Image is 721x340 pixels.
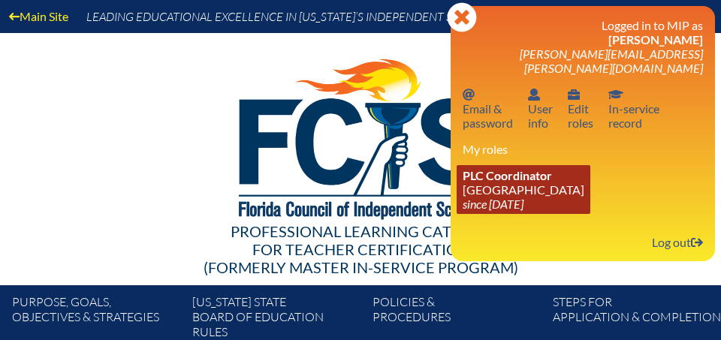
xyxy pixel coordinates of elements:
[646,232,709,252] a: Log outLog out
[252,240,469,258] span: for Teacher Certification
[463,142,703,156] h3: My roles
[457,84,519,133] a: Email passwordEmail &password
[463,89,475,101] svg: Email password
[568,89,580,101] svg: User info
[447,2,477,32] svg: Close
[463,168,552,182] span: PLC Coordinator
[562,84,599,133] a: User infoEditroles
[457,165,590,214] a: PLC Coordinator [GEOGRAPHIC_DATA] since [DATE]
[3,6,74,26] a: Main Site
[206,33,516,238] img: FCISlogo221.eps
[602,84,665,133] a: In-service recordIn-servicerecord
[608,32,703,47] span: [PERSON_NAME]
[463,18,703,75] h3: Logged in to MIP as
[608,89,623,101] svg: In-service record
[691,236,703,248] svg: Log out
[528,89,540,101] svg: User info
[520,47,703,75] span: [PERSON_NAME][EMAIL_ADDRESS][PERSON_NAME][DOMAIN_NAME]
[463,197,523,211] i: since [DATE]
[24,222,697,276] div: Professional Learning Catalog (formerly Master In-service Program)
[522,84,559,133] a: User infoUserinfo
